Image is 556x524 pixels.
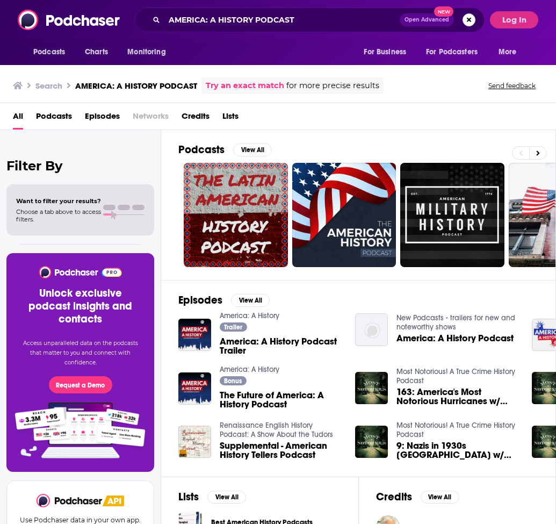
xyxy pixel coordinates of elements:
h3: Search [35,81,62,91]
button: Log In [490,11,538,28]
img: Podchaser API banner [103,496,124,506]
a: Most Notorious! A True Crime History Podcast [396,421,515,439]
a: America: A History [220,365,279,374]
h2: Podcasts [178,143,225,156]
input: Search podcasts, credits, & more... [164,11,400,28]
span: Choose a tab above to access filters. [16,208,101,223]
span: Trailer [224,324,242,331]
span: for more precise results [286,80,379,92]
span: Podcasts [33,45,65,60]
a: Most Notorious! A True Crime History Podcast [396,367,515,385]
a: America: A History Podcast Trailer [220,337,342,355]
a: Try an exact match [206,80,284,92]
img: Podchaser - Follow, Share and Rate Podcasts [38,266,122,278]
h2: Filter By [6,158,154,174]
h2: Episodes [178,293,222,307]
img: 9: Nazis in 1930s America w/ Arnie Bernstein - A True Crime History Podcast [355,426,388,458]
button: Request a Demo [49,376,112,393]
img: Supplemental - American History Tellers Podcast [178,426,211,458]
h3: AMERICA: A HISTORY PODCAST [75,81,197,91]
img: The Future of America: A History Podcast [178,372,211,405]
a: America: A History [220,311,279,320]
h3: Unlock exclusive podcast insights and contacts [19,287,141,326]
span: Want to filter your results? [16,197,101,205]
button: open menu [120,42,179,62]
span: Networks [133,107,169,130]
a: EpisodesView All [178,293,270,307]
span: Charts [85,45,108,60]
a: PodcastsView All [178,143,272,156]
a: Lists [222,107,239,130]
button: open menu [419,42,493,62]
img: America: A History Podcast Trailer [178,319,211,351]
span: More [499,45,517,60]
button: View All [231,294,270,307]
a: Charts [78,42,114,62]
img: Podchaser - Follow, Share and Rate Podcasts [18,10,121,30]
button: open menu [356,42,420,62]
a: 9: Nazis in 1930s America w/ Arnie Bernstein - A True Crime History Podcast [396,441,519,460]
button: Open AdvancedNew [400,13,454,26]
a: New Podcasts - trailers for new and noteworthy shows [396,313,515,332]
img: America: A History Podcast [355,313,388,346]
span: Monitoring [127,45,165,60]
button: View All [207,491,246,504]
button: View All [233,143,272,156]
span: Bonus [224,378,242,384]
span: For Podcasters [426,45,478,60]
p: Access unparalleled data on the podcasts that matter to you and connect with confidence. [19,339,141,368]
a: ListsView All [178,490,246,504]
a: The Future of America: A History Podcast [220,391,342,409]
a: Podcasts [36,107,72,130]
h2: Lists [178,490,199,504]
span: 9: Nazis in 1930s [GEOGRAPHIC_DATA] w/ [PERSON_NAME] - A True Crime History Podcast [396,441,519,460]
span: Open Advanced [405,17,449,23]
button: Send feedback [485,81,539,90]
a: Episodes [85,107,120,130]
a: Supplemental - American History Tellers Podcast [220,441,342,460]
a: Credits [182,107,210,130]
img: Pro Features [11,402,149,459]
a: CreditsView All [376,490,459,504]
button: open menu [26,42,79,62]
button: View All [421,491,459,504]
a: Renaissance English History Podcast: A Show About the Tudors [220,421,333,439]
span: New [434,6,453,17]
img: Podchaser - Follow, Share and Rate Podcasts [37,494,103,507]
span: 163: America's Most Notorious Hurricanes w/ [PERSON_NAME] - A True Crime History Podcast [396,387,519,406]
div: Search podcasts, credits, & more... [135,8,485,32]
p: Use Podchaser data in your own app. [20,516,141,524]
span: For Business [364,45,406,60]
a: America: A History Podcast [396,334,514,343]
h2: Credits [376,490,412,504]
a: 163: America's Most Notorious Hurricanes w/ Eric Jay Dolin - A True Crime History Podcast [396,387,519,406]
img: 163: America's Most Notorious Hurricanes w/ Eric Jay Dolin - A True Crime History Podcast [355,372,388,405]
a: All [13,107,23,130]
button: open menu [491,42,530,62]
